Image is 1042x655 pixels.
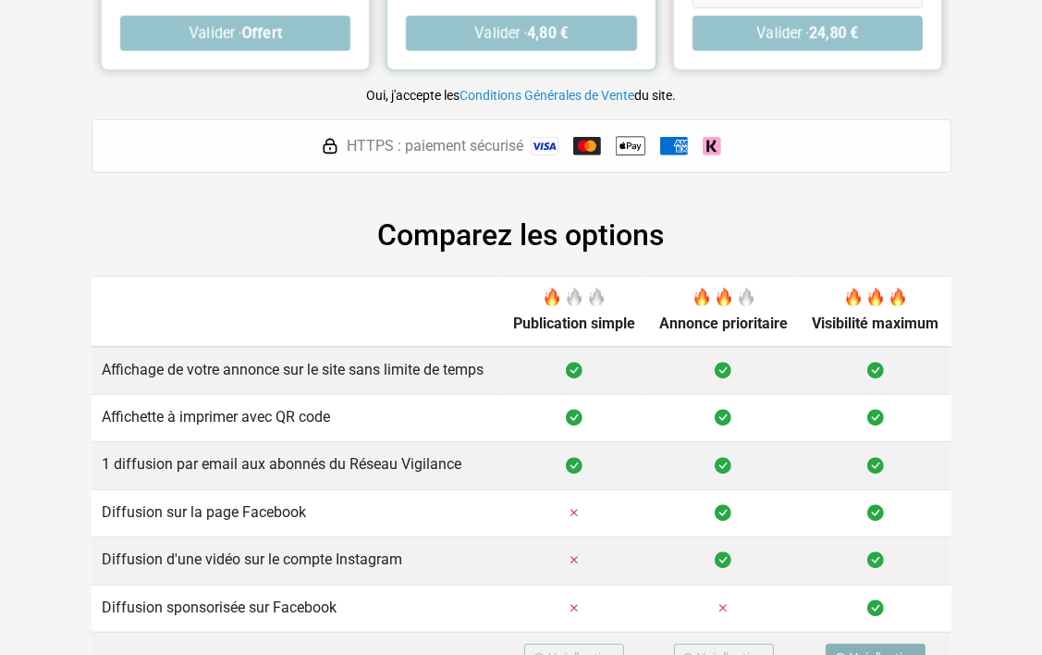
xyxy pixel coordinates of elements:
[616,131,645,161] img: Apple Pay
[92,489,501,537] td: Diffusion sur la page Facebook
[92,442,501,489] td: 1 diffusion par email aux abonnés du Réseau Vigilance
[321,137,339,155] img: HTTPS : paiement sécurisé
[92,585,501,632] td: Diffusion sponsorisée sur Facebook
[120,16,350,51] button: Valider ·Offert
[241,24,281,42] strong: Offert
[531,137,558,155] img: Visa
[660,137,688,155] img: American Express
[366,88,676,103] small: Oui, j'accepte les du site.
[513,315,635,332] span: Publication simple
[460,88,634,103] a: Conditions Générales de Vente
[692,16,922,51] button: Valider ·24,80 €
[347,135,523,157] span: HTTPS : paiement sécurisé
[809,24,858,42] strong: 24,80 €
[406,16,636,51] button: Valider ·4,80 €
[92,347,501,395] td: Affichage de votre annonce sur le site sans limite de temps
[703,137,721,155] img: Klarna
[92,217,951,253] h2: Comparez les options
[527,24,568,42] strong: 4,80 €
[659,315,788,332] span: Annonce prioritaire
[92,538,501,585] td: Diffusion d'une vidéo sur le compte Instagram
[812,315,938,332] span: Visibilité maximum
[573,137,601,155] img: Mastercard
[92,394,501,441] td: Affichette à imprimer avec QR code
